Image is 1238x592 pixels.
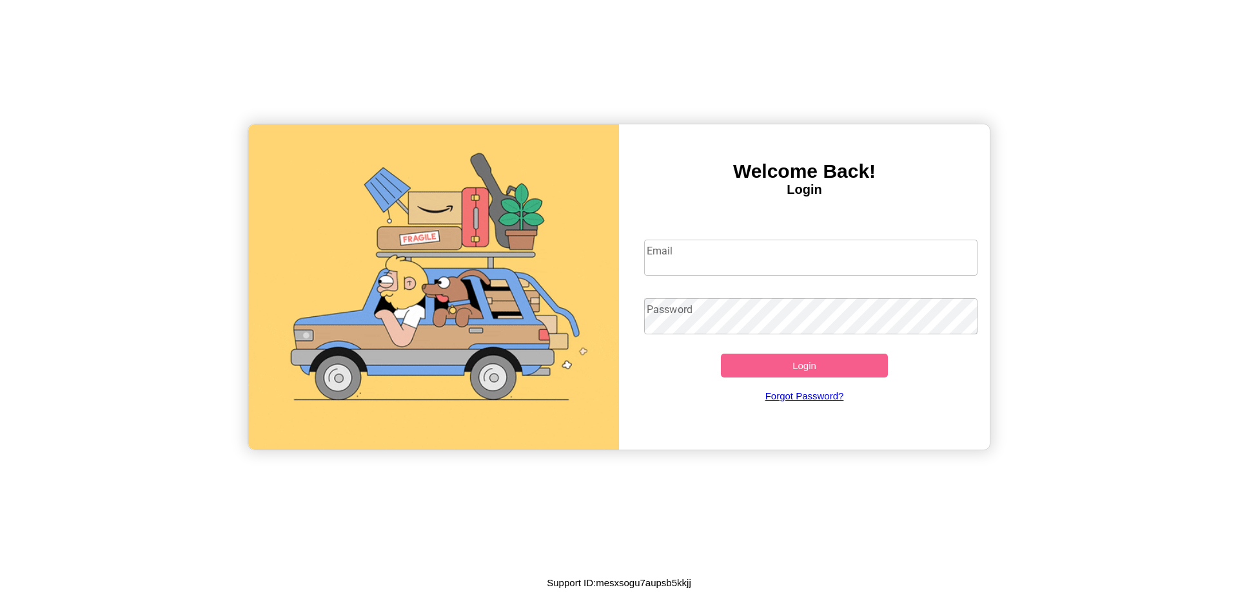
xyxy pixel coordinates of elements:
[248,124,619,450] img: gif
[547,574,691,591] p: Support ID: mesxsogu7aupsb5kkjj
[619,182,990,197] h4: Login
[721,354,888,377] button: Login
[619,160,990,182] h3: Welcome Back!
[638,377,972,414] a: Forgot Password?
